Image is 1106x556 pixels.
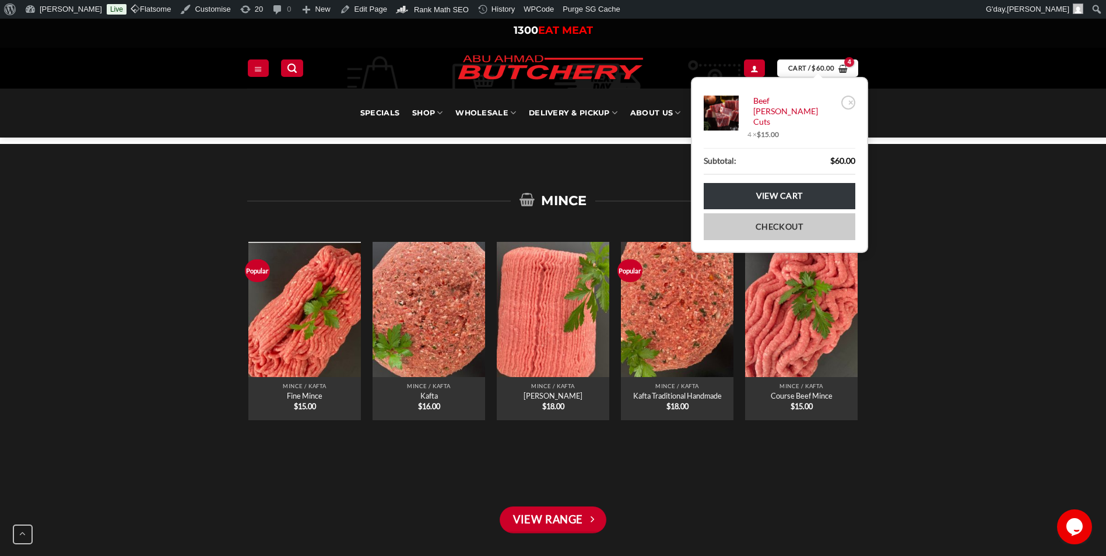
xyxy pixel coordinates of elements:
span: $ [812,63,816,73]
a: SHOP [412,89,443,138]
span: 1300 [514,24,538,37]
span: [PERSON_NAME] [1007,5,1069,13]
iframe: chat widget [1057,509,1094,544]
span: $ [294,401,298,410]
a: Delivery & Pickup [529,89,617,138]
a: View cart [777,59,858,76]
a: Checkout [704,213,855,240]
bdi: 15.00 [757,130,779,139]
span: $ [791,401,795,410]
a: 1300EAT MEAT [514,24,593,37]
a: View Range [500,506,606,533]
span: $ [666,401,670,410]
a: My account [744,59,765,76]
a: Live [107,4,127,15]
p: Mince / Kafta [254,382,355,389]
bdi: 18.00 [542,401,564,410]
a: [PERSON_NAME] [524,391,582,400]
a: Menu [248,59,269,76]
a: Search [281,59,303,76]
img: Abu Ahmad Butchery Punchbowl [497,242,609,377]
a: Remove Beef Curry Cuts from cart [841,96,855,110]
a: Kafta [420,391,438,400]
img: Abu Ahmad Butchery Punchbowl [248,242,361,377]
p: Mince / Kafta [751,382,852,389]
a: Kafta Traditional Handmade [621,242,733,377]
strong: Subtotal: [704,154,736,168]
img: Abu Ahmad Butchery [448,48,652,89]
a: Kafta Traditional Handmade [633,391,722,400]
a: About Us [630,89,680,138]
span: $ [542,401,546,410]
a: Kibbeh Mince [497,242,609,377]
span: $ [830,156,835,166]
a: Beef [PERSON_NAME] Cuts [747,96,838,128]
p: Mince / Kafta [503,382,603,389]
bdi: 18.00 [666,401,689,410]
span: $ [757,130,761,139]
span: EAT MEAT [538,24,593,37]
bdi: 16.00 [418,401,440,410]
img: Avatar of Adam Kawtharani [1073,3,1083,14]
bdi: 60.00 [830,156,855,166]
a: Course Beef Mince [771,391,833,400]
bdi: 15.00 [294,401,316,410]
a: View cart [704,183,855,209]
a: Specials [360,89,399,138]
img: Abu Ahmad Butchery Punchbowl [621,242,733,377]
a: Fine Mince [248,242,361,377]
p: Mince / Kafta [627,382,728,389]
span: Rank Math SEO [414,5,469,14]
p: Mince / Kafta [378,382,479,389]
span: $ [418,401,422,410]
button: Go to top [13,525,33,544]
span: Cart / [788,63,834,73]
img: Abu Ahmad Butchery Punchbowl [373,242,485,377]
a: Wholesale [455,89,516,138]
span: 4 × [747,130,779,139]
a: Kafta [373,242,485,377]
img: Abu Ahmad Butchery Punchbowl [745,242,858,377]
a: Fine Mince [287,391,322,400]
span: MINCE [519,192,587,209]
a: Course Beef Mince [745,242,858,377]
bdi: 60.00 [812,64,834,72]
bdi: 15.00 [791,401,813,410]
